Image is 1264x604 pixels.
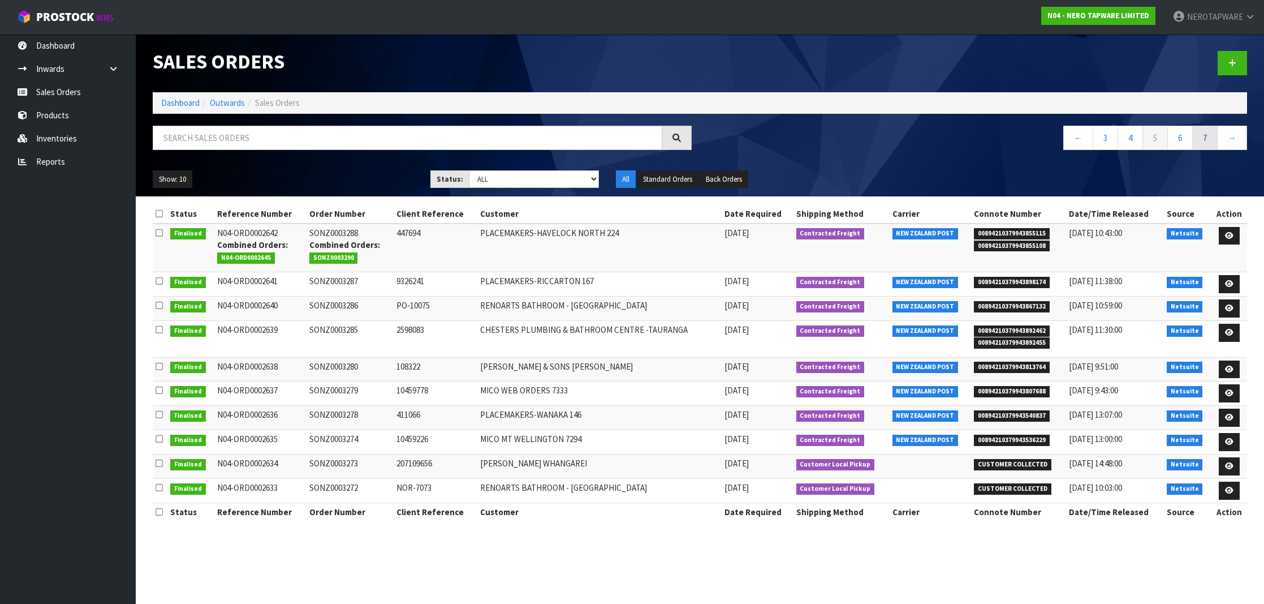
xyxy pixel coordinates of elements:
[1069,385,1118,396] span: [DATE] 9:43:00
[477,430,722,455] td: MICO MT WELLINGTON 7294
[1167,325,1203,337] span: Netsuite
[477,503,722,521] th: Customer
[170,410,206,422] span: Finalised
[724,482,749,493] span: [DATE]
[36,10,94,24] span: ProStock
[892,301,959,312] span: NEW ZEALAND POST
[394,357,477,382] td: 108322
[793,503,890,521] th: Shipping Method
[307,430,394,455] td: SONZ0003274
[394,479,477,503] td: NOR-7073
[974,337,1050,349] span: 00894210379943892455
[796,435,865,446] span: Contracted Freight
[307,406,394,430] td: SONZ0003278
[477,382,722,406] td: MICO WEB ORDERS 7333
[1187,11,1243,22] span: NEROTAPWARE
[892,325,959,337] span: NEW ZEALAND POST
[796,410,865,422] span: Contracted Freight
[974,325,1050,337] span: 00894210379943892462
[214,297,307,321] td: N04-ORD0002640
[1118,126,1143,150] a: 4
[170,325,206,337] span: Finalised
[477,205,722,223] th: Customer
[214,205,307,223] th: Reference Number
[437,174,463,184] strong: Status:
[477,224,722,272] td: PLACEMAKERS-HAVELOCK NORTH 224
[17,10,31,24] img: cube-alt.png
[1192,126,1218,150] a: 7
[890,503,972,521] th: Carrier
[477,272,722,297] td: PLACEMAKERS-RICCARTON 167
[1069,482,1122,493] span: [DATE] 10:03:00
[167,503,214,521] th: Status
[394,272,477,297] td: 9326241
[724,228,749,238] span: [DATE]
[153,51,692,73] h1: Sales Orders
[1069,228,1122,238] span: [DATE] 10:43:00
[974,459,1051,470] span: CUSTOMER COLLECTED
[214,382,307,406] td: N04-ORD0002637
[210,97,245,108] a: Outwards
[1167,362,1203,373] span: Netsuite
[214,272,307,297] td: N04-ORD0002641
[1142,126,1168,150] a: 5
[700,170,748,189] button: Back Orders
[892,410,959,422] span: NEW ZEALAND POST
[1069,276,1122,286] span: [DATE] 11:38:00
[724,276,749,286] span: [DATE]
[1167,301,1203,312] span: Netsuite
[214,479,307,503] td: N04-ORD0002633
[214,455,307,479] td: N04-ORD0002634
[477,321,722,357] td: CHESTERS PLUMBING & BATHROOM CENTRE -TAURANGA
[1167,410,1203,422] span: Netsuite
[153,126,662,150] input: Search sales orders
[892,362,959,373] span: NEW ZEALAND POST
[1069,324,1122,335] span: [DATE] 11:30:00
[796,301,865,312] span: Contracted Freight
[394,205,477,223] th: Client Reference
[1069,458,1122,469] span: [DATE] 14:48:00
[974,362,1050,373] span: 00894210379943813764
[974,410,1050,422] span: 00894210379943540837
[974,301,1050,312] span: 00894210379943867132
[1066,205,1164,223] th: Date/Time Released
[170,459,206,470] span: Finalised
[214,406,307,430] td: N04-ORD0002636
[1047,11,1149,20] strong: N04 - NERO TAPWARE LIMITED
[1069,434,1122,444] span: [DATE] 13:00:00
[971,503,1066,521] th: Connote Number
[394,382,477,406] td: 10459778
[724,300,749,311] span: [DATE]
[307,357,394,382] td: SONZ0003280
[1167,483,1203,495] span: Netsuite
[161,97,200,108] a: Dashboard
[170,435,206,446] span: Finalised
[1066,503,1164,521] th: Date/Time Released
[892,435,959,446] span: NEW ZEALAND POST
[477,357,722,382] td: [PERSON_NAME] & SONS [PERSON_NAME]
[974,386,1050,397] span: 00894210379943807688
[217,239,288,250] strong: Combined Orders:
[214,430,307,455] td: N04-ORD0002635
[1167,126,1193,150] a: 6
[724,458,749,469] span: [DATE]
[722,205,793,223] th: Date Required
[724,409,749,420] span: [DATE]
[1164,205,1211,223] th: Source
[214,357,307,382] td: N04-ORD0002638
[214,503,307,521] th: Reference Number
[1069,361,1118,372] span: [DATE] 9:51:00
[309,252,358,264] span: SONZ0003290
[796,362,865,373] span: Contracted Freight
[1069,409,1122,420] span: [DATE] 13:07:00
[394,224,477,272] td: 447694
[153,170,192,189] button: Show: 10
[796,325,865,337] span: Contracted Freight
[394,321,477,357] td: 2598083
[796,483,875,495] span: Customer Local Pickup
[796,386,865,397] span: Contracted Freight
[709,126,1248,153] nav: Page navigation
[394,455,477,479] td: 207109656
[793,205,890,223] th: Shipping Method
[796,277,865,288] span: Contracted Freight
